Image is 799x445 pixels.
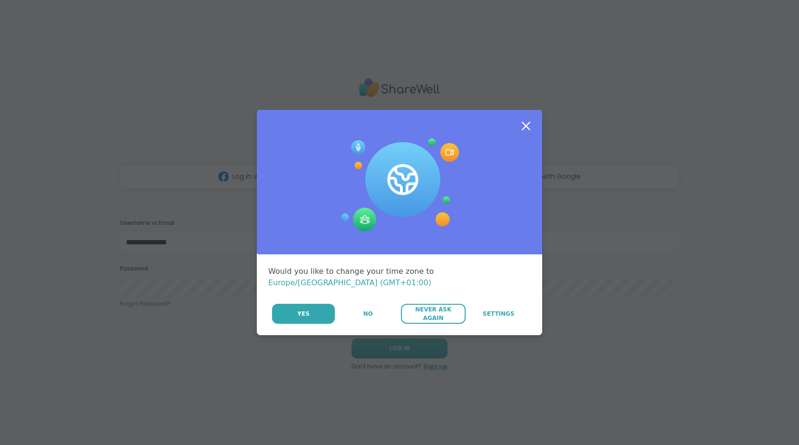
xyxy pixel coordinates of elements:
a: Settings [467,304,531,324]
span: Never Ask Again [406,305,460,322]
div: Would you like to change your time zone to [268,266,531,289]
button: Yes [272,304,335,324]
span: Settings [483,310,515,318]
button: No [336,304,400,324]
span: Europe/[GEOGRAPHIC_DATA] (GMT+01:00) [268,278,431,287]
span: Yes [297,310,310,318]
span: No [363,310,373,318]
button: Never Ask Again [401,304,465,324]
img: Session Experience [340,138,459,232]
